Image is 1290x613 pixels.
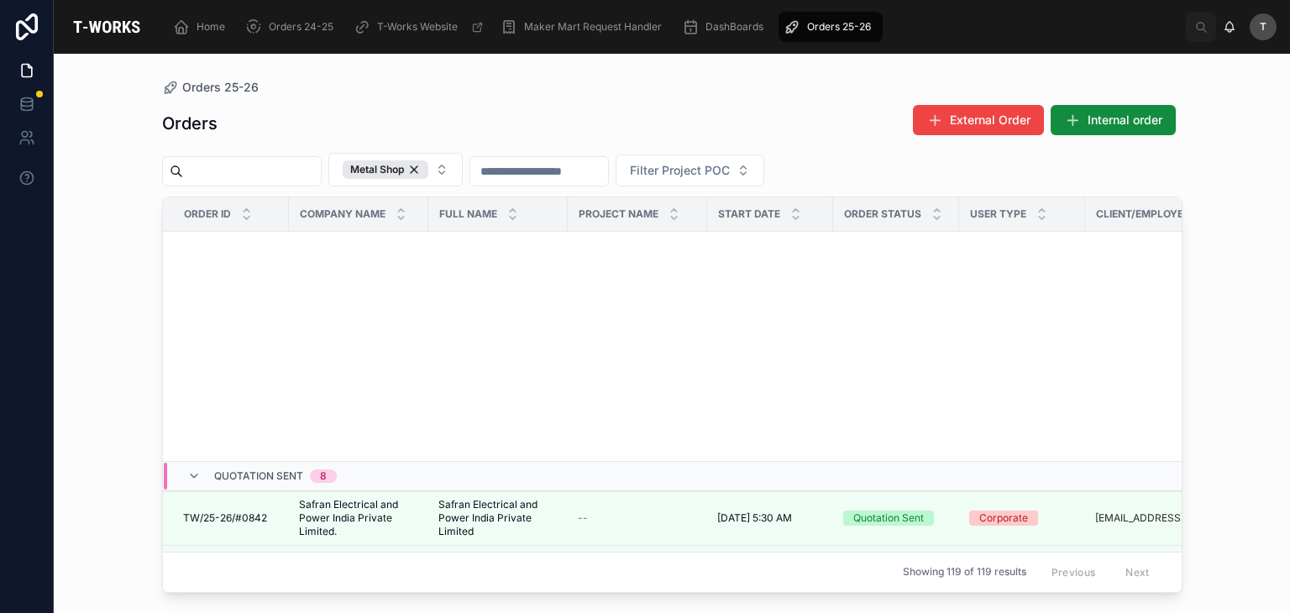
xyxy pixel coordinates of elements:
[438,498,558,538] a: Safran Electrical and Power India Private Limited
[979,511,1028,526] div: Corporate
[1051,105,1176,135] button: Internal order
[1095,511,1245,525] a: [EMAIL_ADDRESS][PERSON_NAME][DOMAIN_NAME]
[328,153,463,186] button: Select Button
[168,12,237,42] a: Home
[717,511,792,525] span: [DATE] 5:30 AM
[184,207,231,221] span: Order ID
[807,20,871,34] span: Orders 25-26
[1088,112,1162,128] span: Internal order
[843,511,949,526] a: Quotation Sent
[162,112,218,135] h1: Orders
[779,12,883,42] a: Orders 25-26
[969,511,1075,526] a: Corporate
[162,79,259,96] a: Orders 25-26
[524,20,662,34] span: Maker Mart Request Handler
[1260,20,1266,34] span: T
[578,511,588,525] span: --
[377,20,458,34] span: T-Works Website
[950,112,1030,128] span: External Order
[439,207,497,221] span: Full Name
[269,20,333,34] span: Orders 24-25
[182,79,259,96] span: Orders 25-26
[853,511,924,526] div: Quotation Sent
[913,105,1044,135] button: External Order
[320,469,327,483] div: 8
[240,12,345,42] a: Orders 24-25
[183,511,279,525] a: TW/25-26/#0842
[705,20,763,34] span: DashBoards
[616,155,764,186] button: Select Button
[844,207,921,221] span: Order Status
[717,511,823,525] a: [DATE] 5:30 AM
[67,13,146,40] img: App logo
[197,20,225,34] span: Home
[579,207,658,221] span: Project Name
[496,12,674,42] a: Maker Mart Request Handler
[630,162,730,179] span: Filter Project POC
[578,511,697,525] a: --
[349,12,492,42] a: T-Works Website
[300,207,385,221] span: Company Name
[343,160,428,179] div: Metal Shop
[970,207,1026,221] span: User Type
[160,8,1186,45] div: scrollable content
[1096,207,1223,221] span: Client/Employee Email
[299,498,418,538] a: Safran Electrical and Power India Private Limited.
[214,469,303,483] span: Quotation Sent
[718,207,780,221] span: Start Date
[183,511,267,525] span: TW/25-26/#0842
[343,160,428,179] button: Unselect METAL_SHOP
[903,566,1026,579] span: Showing 119 of 119 results
[677,12,775,42] a: DashBoards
